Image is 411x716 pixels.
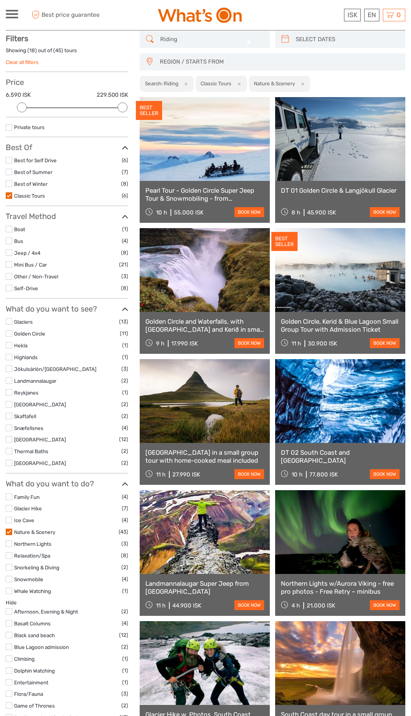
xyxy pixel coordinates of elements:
[122,341,128,350] span: (1)
[122,156,128,165] span: (6)
[364,9,379,21] div: EN
[14,703,55,709] a: Game of Thrones
[14,588,51,594] a: Whale Watching
[14,193,45,199] a: Classic Tours
[14,494,40,500] a: Family Fun
[307,602,335,609] div: 21.000 ISK
[121,642,128,651] span: (2)
[395,11,402,19] span: 0
[122,575,128,583] span: (4)
[14,620,51,626] a: Basalt Columns
[136,101,162,120] div: BEST SELLER
[174,209,204,216] div: 55.000 ISK
[6,479,128,488] h3: What do you want to do?
[14,238,23,244] a: Bus
[281,318,400,333] a: Golden Circle, Kerid & Blue Lagoon Small Group Tour with Admission Ticket
[122,353,128,361] span: (1)
[121,539,128,548] span: (3)
[14,644,69,650] a: Blue Lagoon admission
[292,340,301,347] span: 11 h
[122,191,128,200] span: (6)
[14,460,66,466] a: [GEOGRAPHIC_DATA]
[14,529,55,535] a: Nature & Scenery
[157,33,266,46] input: SEARCH
[145,318,264,333] a: Golden Circle and Waterfalls, with [GEOGRAPHIC_DATA] and Kerið in small group
[14,691,43,697] a: Flora/Fauna
[14,378,56,384] a: Landmannalaugar
[6,143,128,152] h3: Best Of
[281,449,400,464] a: DT 02 South Coast and [GEOGRAPHIC_DATA]
[119,317,128,326] span: (13)
[6,212,128,221] h3: Travel Method
[156,56,401,68] button: REGION / STARTS FROM
[14,541,51,547] a: Northern Lights
[271,232,298,251] div: BEST SELLER
[14,656,35,662] a: Climbing
[122,666,128,675] span: (1)
[14,354,38,360] a: Highlands
[292,209,300,216] span: 8 h
[145,449,264,464] a: [GEOGRAPHIC_DATA] in a small group tour with home-cooked meal included
[14,169,53,175] a: Best of Summer
[121,412,128,420] span: (2)
[370,469,400,479] a: book now
[121,563,128,572] span: (2)
[14,157,57,163] a: Best for Self Drive
[122,587,128,595] span: (1)
[6,59,38,65] a: Clear all filters
[119,631,128,639] span: (12)
[121,689,128,698] span: (3)
[14,436,66,443] a: [GEOGRAPHIC_DATA]
[14,425,43,431] a: Snæfellsnes
[14,262,47,268] a: Mini Bus / Car
[293,33,401,46] input: SELECT DATES
[14,342,27,348] a: Hekla
[14,331,45,337] a: Golden Circle
[14,250,40,256] a: Jeep / 4x4
[121,179,128,188] span: (8)
[145,187,264,202] a: Pearl Tour - Golden Circle Super Jeep Tour & Snowmobiling - from [GEOGRAPHIC_DATA]
[156,602,166,609] span: 11 h
[172,602,201,609] div: 44.900 ISK
[6,47,128,59] div: Showing ( ) out of ( ) tours
[307,209,336,216] div: 45.900 ISK
[14,668,55,674] a: Dolphin Watching
[14,505,42,511] a: Glacier Hike
[296,80,306,88] button: x
[156,340,164,347] span: 9 h
[122,678,128,687] span: (1)
[14,181,48,187] a: Best of Winter
[121,284,128,292] span: (8)
[120,329,128,338] span: (11)
[122,225,128,233] span: (1)
[6,34,28,43] strong: Filters
[172,471,200,478] div: 27.990 ISK
[233,80,243,88] button: x
[97,91,128,99] label: 229.500 ISK
[180,80,190,88] button: x
[347,11,357,19] span: ISK
[14,319,33,325] a: Glaciers
[121,447,128,455] span: (2)
[14,226,25,232] a: Boat
[121,459,128,467] span: (2)
[14,390,38,396] a: Reykjanes
[14,679,48,686] a: Entertainment
[234,207,264,217] a: book now
[6,91,31,99] label: 6.590 ISK
[122,504,128,513] span: (7)
[121,701,128,710] span: (2)
[234,469,264,479] a: book now
[156,209,167,216] span: 10 h
[14,401,66,408] a: [GEOGRAPHIC_DATA]
[122,492,128,501] span: (4)
[29,47,35,54] label: 18
[119,527,128,536] span: (43)
[201,80,231,86] h2: Classic Tours
[14,609,78,615] a: Afternoon, Evening & Night
[308,340,337,347] div: 30.900 ISK
[122,388,128,397] span: (1)
[14,124,45,130] a: Private tours
[234,600,264,610] a: book now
